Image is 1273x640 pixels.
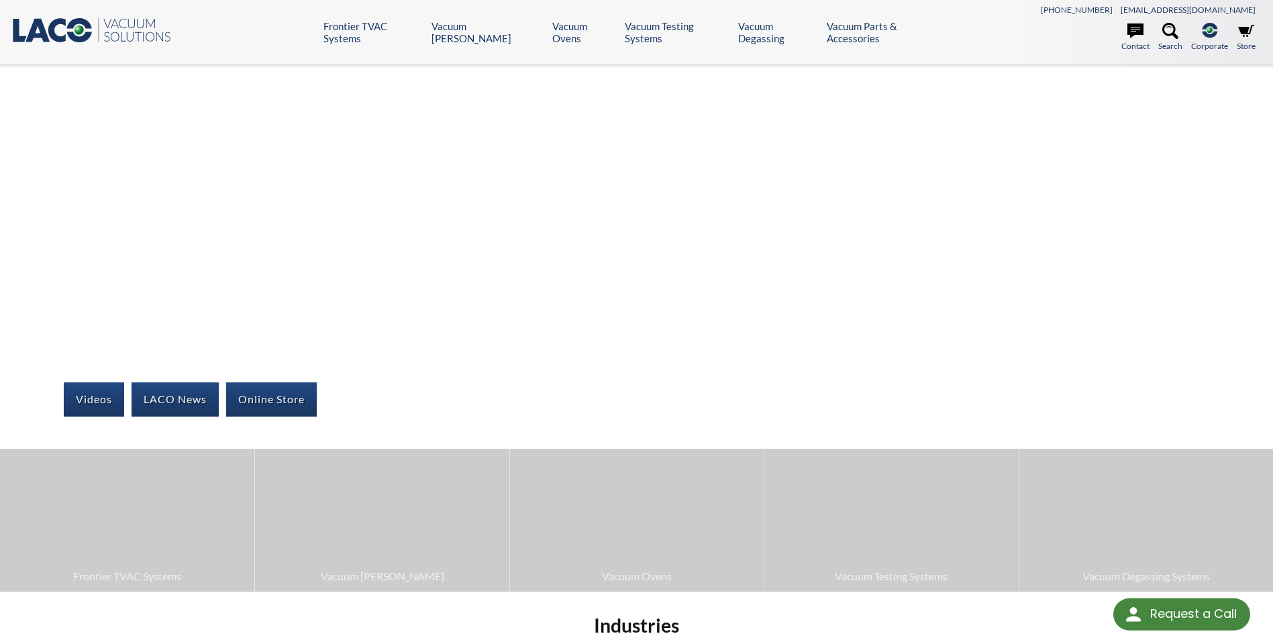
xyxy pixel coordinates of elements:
[625,20,728,44] a: Vacuum Testing Systems
[1113,598,1250,631] div: Request a Call
[1121,23,1150,52] a: Contact
[1150,598,1237,629] div: Request a Call
[323,20,421,44] a: Frontier TVAC Systems
[132,382,219,416] a: LACO News
[255,449,509,591] a: Vacuum [PERSON_NAME]
[1041,5,1113,15] a: [PHONE_NUMBER]
[1026,568,1266,585] span: Vacuum Degassing Systems
[226,382,317,416] a: Online Store
[270,613,1002,638] h2: Industries
[1123,604,1144,625] img: round button
[1158,23,1182,52] a: Search
[1019,449,1273,591] a: Vacuum Degassing Systems
[771,568,1011,585] span: Vacuum Testing Systems
[517,568,757,585] span: Vacuum Ovens
[262,568,502,585] span: Vacuum [PERSON_NAME]
[764,449,1018,591] a: Vacuum Testing Systems
[827,20,946,44] a: Vacuum Parts & Accessories
[64,382,124,416] a: Videos
[1121,5,1256,15] a: [EMAIL_ADDRESS][DOMAIN_NAME]
[7,568,248,585] span: Frontier TVAC Systems
[1191,40,1228,52] span: Corporate
[1237,23,1256,52] a: Store
[510,449,764,591] a: Vacuum Ovens
[552,20,615,44] a: Vacuum Ovens
[431,20,542,44] a: Vacuum [PERSON_NAME]
[738,20,817,44] a: Vacuum Degassing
